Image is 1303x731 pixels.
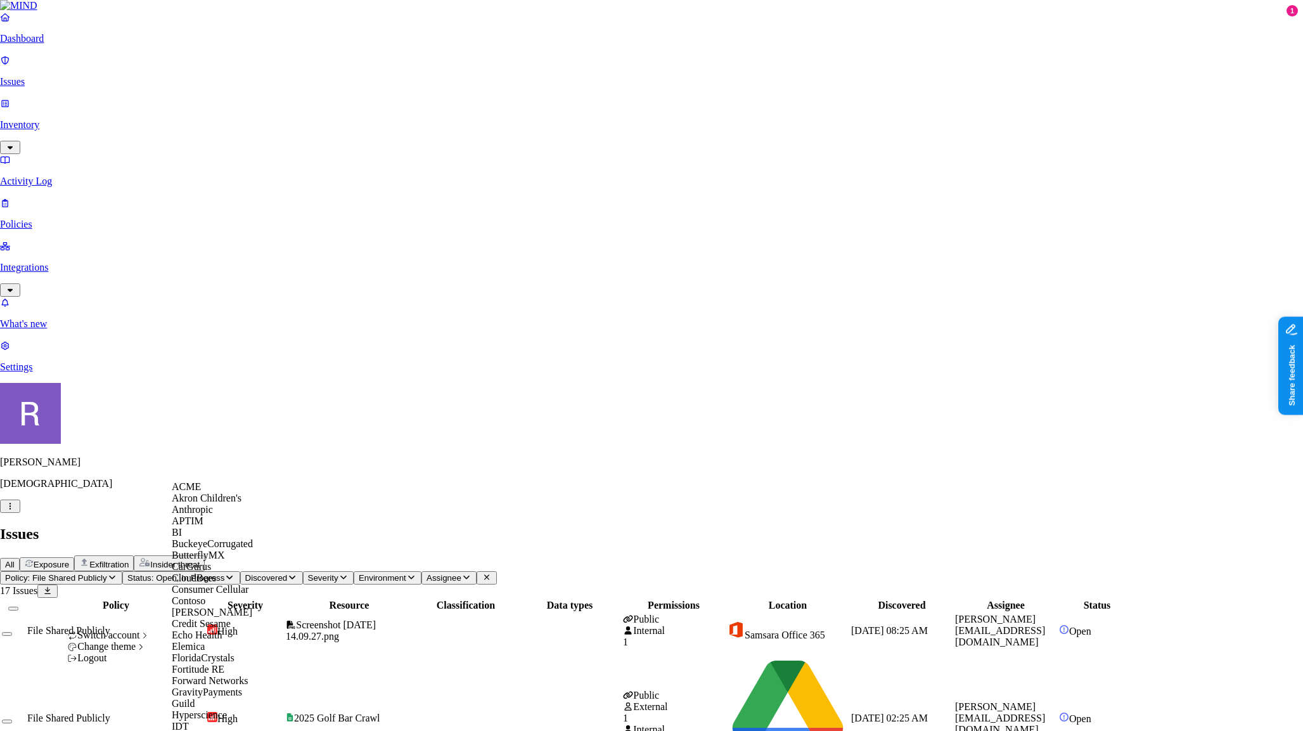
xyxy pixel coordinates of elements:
span: BuckeyeCorrugated [172,538,253,549]
span: Guild [172,698,195,709]
span: Status: Open, In Progress [127,573,224,583]
div: Internal [623,625,724,637]
div: Data types [519,600,620,611]
div: Logout [67,652,150,664]
span: Echo Health [172,630,222,640]
div: 1 [1287,5,1298,16]
img: office-365 [727,621,745,638]
span: Contoso [172,595,205,606]
div: 1 [623,637,724,648]
div: Location [727,600,849,611]
span: BI [172,527,182,538]
span: Elemica [172,641,205,652]
span: ButterflyMX [172,550,225,560]
span: [PERSON_NAME] [172,607,252,618]
span: Exfiltration [89,560,129,569]
span: CloudBees [172,573,216,583]
span: Consumer Cellular [172,584,248,595]
span: Open [1069,626,1091,637]
span: Forward Networks [172,675,248,686]
span: ACME [172,481,201,492]
div: Discovered [851,600,953,611]
div: Status [1059,600,1135,611]
span: Open [1069,713,1091,724]
span: [DATE] 08:25 AM [851,625,928,636]
span: Akron Children's [172,493,241,503]
button: Select all [8,607,18,611]
span: Switch account [77,630,139,640]
span: GravityPayments [172,687,242,697]
span: Environment [359,573,406,583]
span: File Shared Publicly [27,713,110,723]
span: Insider threat [150,560,200,569]
button: Select row [2,720,12,723]
span: Hyperscience [172,709,227,720]
span: Assignee [427,573,461,583]
button: Select row [2,632,12,636]
span: FloridaCrystals [172,652,234,663]
span: [PERSON_NAME][EMAIL_ADDRESS][DOMAIN_NAME] [955,614,1045,647]
span: Policy: File Shared Publicly [5,573,107,583]
div: Public [623,614,724,625]
span: 2025 Golf Bar Crawl [294,713,380,723]
span: Exposure [34,560,69,569]
span: APTIM [172,515,203,526]
div: Resource [286,600,413,611]
span: Change theme [77,641,136,652]
div: 1 [623,713,724,724]
span: CarGurus [172,561,211,572]
span: [DATE] 02:25 AM [851,713,928,723]
div: External [623,701,724,713]
div: Public [623,690,724,701]
img: status-open [1059,624,1069,635]
span: Samsara Office 365 [745,630,825,640]
div: Policy [27,600,205,611]
span: Severity [308,573,338,583]
span: Anthropic [172,504,213,515]
img: status-open [1059,712,1069,722]
div: Permissions [623,600,724,611]
div: Assignee [955,600,1056,611]
span: File Shared Publicly [27,625,110,636]
div: Classification [415,600,517,611]
span: Credit Sesame [172,618,231,629]
span: Screenshot [DATE] 14.09.27.png [286,619,376,642]
span: Fortitude RE [172,664,224,675]
span: All [5,560,15,569]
